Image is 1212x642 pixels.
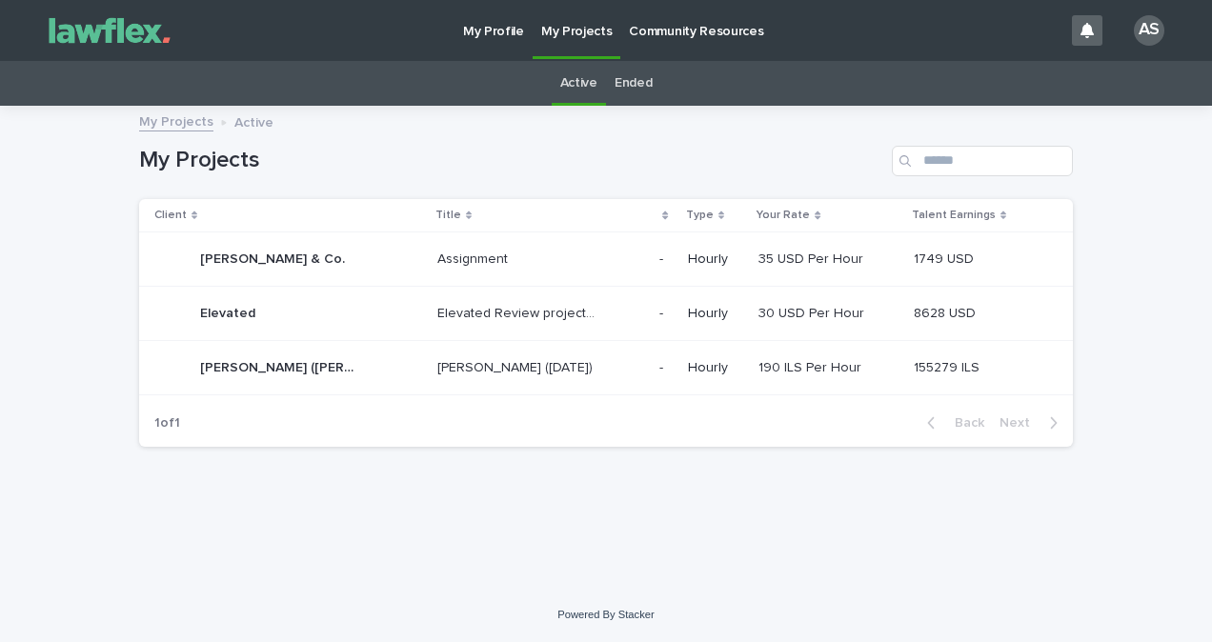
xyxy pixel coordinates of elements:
p: Talent Earnings [912,205,996,226]
p: 1749 USD [914,248,978,268]
p: [PERSON_NAME] ([PERSON_NAME] [200,356,363,376]
a: My Projects [139,110,213,131]
tr: [PERSON_NAME] & Co.[PERSON_NAME] & Co. AssignmentAssignment -- Hourly35 USD Per Hour35 USD Per Ho... [139,232,1073,287]
a: Ended [615,61,652,106]
tr: ElevatedElevated Elevated Review project- [PERSON_NAME]Elevated Review project- [PERSON_NAME] -- ... [139,287,1073,341]
p: Type [686,205,714,226]
p: [PERSON_NAME] ([DATE]) [437,356,596,376]
p: Client [154,205,187,226]
p: Elevated [200,302,259,322]
input: Search [892,146,1073,176]
p: - [659,248,667,268]
p: Your Rate [757,205,810,226]
div: AS [1134,15,1164,46]
p: Hourly [688,360,743,376]
p: Hourly [688,251,743,268]
span: Back [943,416,984,430]
p: 1 of 1 [139,400,195,447]
a: Powered By Stacker [557,609,654,620]
tr: [PERSON_NAME] ([PERSON_NAME][PERSON_NAME] ([PERSON_NAME] [PERSON_NAME] ([DATE])[PERSON_NAME] ([DA... [139,341,1073,395]
p: 190 ILS Per Hour [758,356,865,376]
p: 30 USD Per Hour [758,302,868,322]
p: Assignment [437,248,512,268]
p: [PERSON_NAME] & Co. [200,248,349,268]
p: Hourly [688,306,743,322]
a: Active [560,61,597,106]
span: Next [1000,416,1041,430]
h1: My Projects [139,147,884,174]
p: - [659,356,667,376]
p: Title [435,205,461,226]
p: 155279 ILS [914,356,983,376]
p: - [659,302,667,322]
p: Elevated Review project- Alex [437,302,600,322]
p: 8628 USD [914,302,980,322]
img: Gnvw4qrBSHOAfo8VMhG6 [38,11,181,50]
p: 35 USD Per Hour [758,248,867,268]
p: Active [234,110,273,131]
button: Back [912,414,992,431]
button: Next [992,414,1073,431]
